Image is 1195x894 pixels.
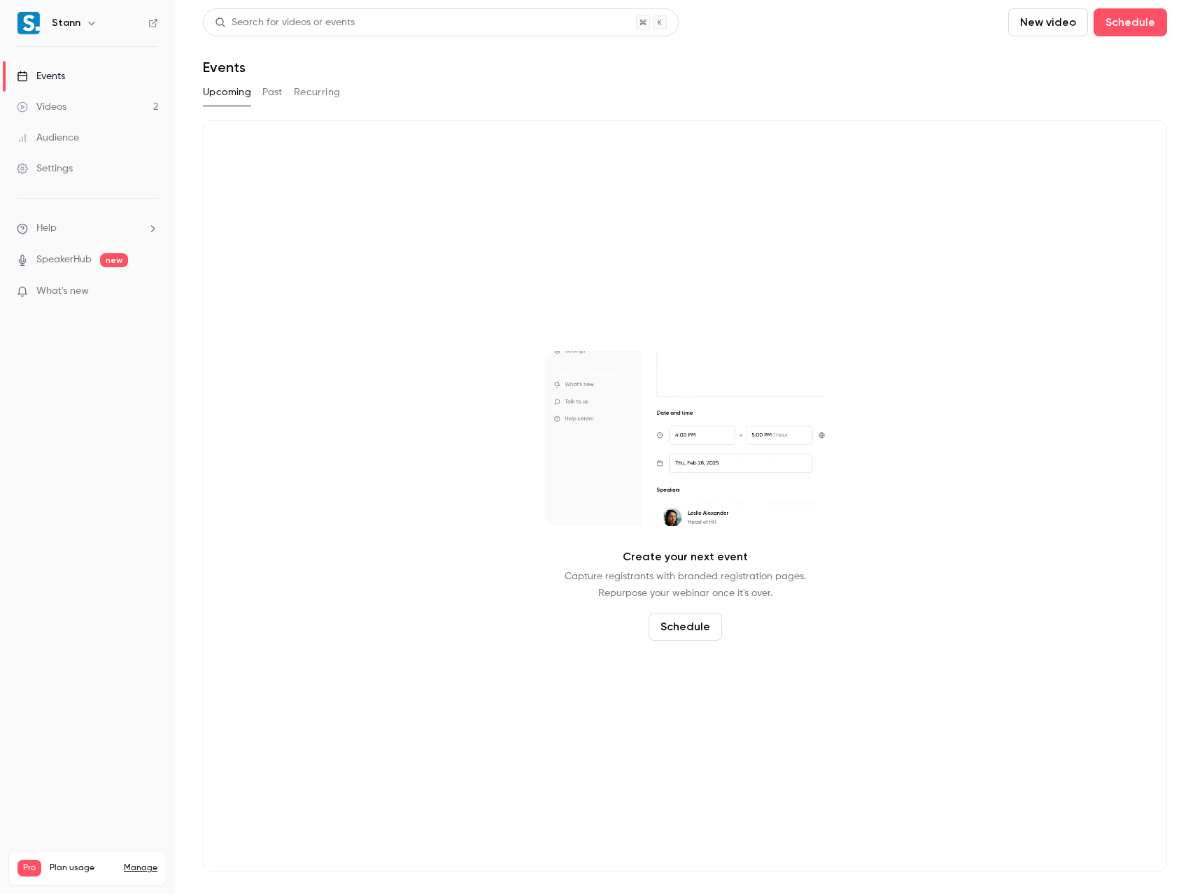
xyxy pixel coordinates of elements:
div: Search for videos or events [215,15,355,30]
button: Past [262,81,283,104]
span: Help [36,221,57,236]
div: Audience [17,131,79,145]
div: Videos [17,100,66,114]
a: Manage [124,863,157,874]
button: Schedule [649,613,722,641]
button: Upcoming [203,81,251,104]
button: New video [1008,8,1088,36]
h6: Stann [52,16,80,30]
span: Plan usage [50,863,115,874]
span: What's new [36,284,89,299]
span: Pro [17,860,41,877]
img: Stann [17,12,40,34]
h1: Events [203,59,246,76]
span: new [100,253,128,267]
p: Create your next event [623,548,748,565]
div: Settings [17,162,73,176]
button: Recurring [294,81,341,104]
iframe: Noticeable Trigger [141,285,158,298]
li: help-dropdown-opener [17,221,158,236]
div: Events [17,69,65,83]
a: SpeakerHub [36,253,92,267]
button: Schedule [1094,8,1167,36]
p: Capture registrants with branded registration pages. Repurpose your webinar once it's over. [565,568,806,602]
